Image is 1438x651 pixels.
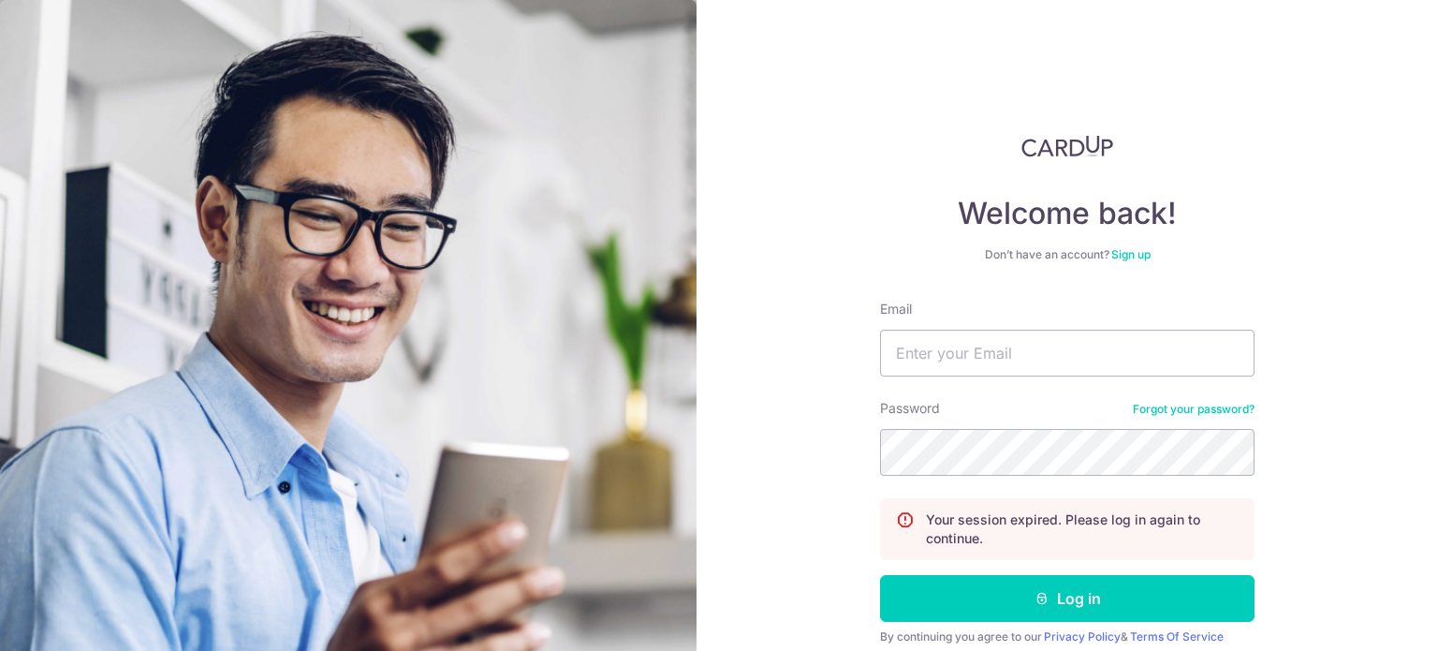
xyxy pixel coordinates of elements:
div: By continuing you agree to our & [880,629,1255,644]
label: Email [880,300,912,318]
a: Forgot your password? [1133,402,1255,417]
img: CardUp Logo [1021,135,1113,157]
a: Terms Of Service [1130,629,1224,644]
h4: Welcome back! [880,195,1255,232]
a: Privacy Policy [1044,629,1121,644]
input: Enter your Email [880,330,1255,377]
button: Log in [880,575,1255,622]
a: Sign up [1111,247,1151,261]
div: Don’t have an account? [880,247,1255,262]
p: Your session expired. Please log in again to continue. [926,510,1239,548]
label: Password [880,399,940,418]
